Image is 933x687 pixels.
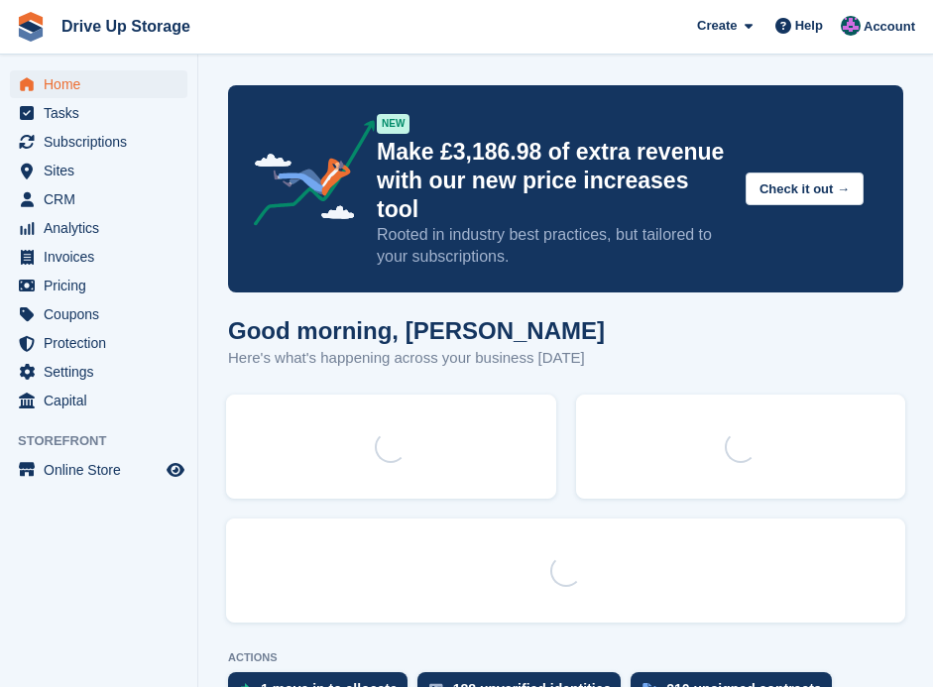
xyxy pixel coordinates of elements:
a: menu [10,329,187,357]
a: menu [10,157,187,184]
a: menu [10,99,187,127]
a: menu [10,358,187,386]
a: menu [10,300,187,328]
p: Rooted in industry best practices, but tailored to your subscriptions. [377,224,730,268]
img: price-adjustments-announcement-icon-8257ccfd72463d97f412b2fc003d46551f7dbcb40ab6d574587a9cd5c0d94... [237,120,376,233]
span: Account [864,17,915,37]
a: Preview store [164,458,187,482]
span: Create [697,16,737,36]
span: Coupons [44,300,163,328]
span: Home [44,70,163,98]
button: Check it out → [746,172,864,205]
a: menu [10,387,187,414]
p: Make £3,186.98 of extra revenue with our new price increases tool [377,138,730,224]
a: menu [10,214,187,242]
a: menu [10,272,187,299]
h1: Good morning, [PERSON_NAME] [228,317,605,344]
span: Invoices [44,243,163,271]
span: Protection [44,329,163,357]
span: Capital [44,387,163,414]
span: Tasks [44,99,163,127]
a: menu [10,456,187,484]
img: stora-icon-8386f47178a22dfd0bd8f6a31ec36ba5ce8667c1dd55bd0f319d3a0aa187defe.svg [16,12,46,42]
a: menu [10,70,187,98]
div: NEW [377,114,409,134]
a: menu [10,128,187,156]
span: Help [795,16,823,36]
span: Sites [44,157,163,184]
p: ACTIONS [228,651,903,664]
span: Subscriptions [44,128,163,156]
span: Storefront [18,431,197,451]
span: Online Store [44,456,163,484]
a: menu [10,185,187,213]
img: Andy [841,16,861,36]
p: Here's what's happening across your business [DATE] [228,347,605,370]
span: Pricing [44,272,163,299]
span: Settings [44,358,163,386]
span: CRM [44,185,163,213]
a: Drive Up Storage [54,10,198,43]
span: Analytics [44,214,163,242]
a: menu [10,243,187,271]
